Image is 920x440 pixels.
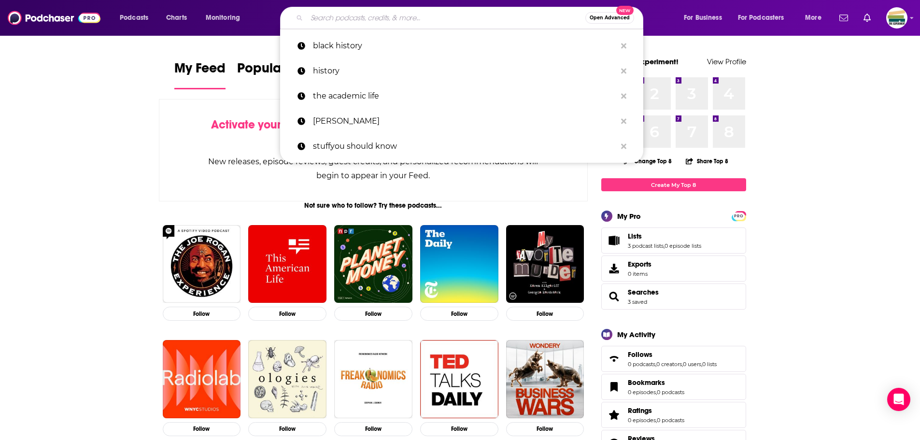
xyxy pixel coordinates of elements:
[657,389,684,396] a: 0 podcasts
[628,232,701,241] a: Lists
[174,60,226,89] a: My Feed
[159,201,588,210] div: Not sure who to follow? Try these podcasts...
[860,10,875,26] a: Show notifications dropdown
[628,389,656,396] a: 0 episodes
[682,361,683,368] span: ,
[163,307,241,321] button: Follow
[8,9,100,27] a: Podchaser - Follow, Share and Rate Podcasts
[701,361,702,368] span: ,
[120,11,148,25] span: Podcasts
[664,242,665,249] span: ,
[248,422,326,436] button: Follow
[601,284,746,310] span: Searches
[617,330,655,339] div: My Activity
[420,340,498,418] img: TED Talks Daily
[628,260,651,269] span: Exports
[707,57,746,66] a: View Profile
[248,340,326,418] img: Ologies with Alie Ward
[334,225,412,303] img: Planet Money
[886,7,907,28] span: Logged in as ExperimentPublicist
[605,408,624,422] a: Ratings
[605,262,624,275] span: Exports
[313,84,616,109] p: the academic life
[684,11,722,25] span: For Business
[166,11,187,25] span: Charts
[163,340,241,418] a: Radiolab
[733,213,745,220] span: PRO
[208,155,539,183] div: New releases, episode reviews, guest credits, and personalized recommendations will begin to appe...
[420,422,498,436] button: Follow
[248,225,326,303] img: This American Life
[206,11,240,25] span: Monitoring
[656,361,682,368] a: 0 creators
[506,422,584,436] button: Follow
[334,307,412,321] button: Follow
[601,402,746,428] span: Ratings
[702,361,717,368] a: 0 lists
[506,340,584,418] a: Business Wars
[420,225,498,303] img: The Daily
[677,10,734,26] button: open menu
[628,406,652,415] span: Ratings
[280,58,643,84] a: history
[113,10,161,26] button: open menu
[160,10,193,26] a: Charts
[665,242,701,249] a: 0 episode lists
[628,288,659,297] span: Searches
[420,307,498,321] button: Follow
[313,134,616,159] p: stuffyou should know
[313,33,616,58] p: black history
[307,10,585,26] input: Search podcasts, credits, & more...
[628,406,684,415] a: Ratings
[628,417,656,424] a: 0 episodes
[605,352,624,366] a: Follows
[163,225,241,303] img: The Joe Rogan Experience
[617,212,641,221] div: My Pro
[605,290,624,303] a: Searches
[313,58,616,84] p: history
[805,11,821,25] span: More
[886,7,907,28] button: Show profile menu
[280,134,643,159] a: stuffyou should know
[313,109,616,134] p: mike carruthers
[657,417,684,424] a: 0 podcasts
[280,109,643,134] a: [PERSON_NAME]
[208,118,539,146] div: by following Podcasts, Creators, Lists, and other Users!
[289,7,652,29] div: Search podcasts, credits, & more...
[334,340,412,418] img: Freakonomics Radio
[605,234,624,247] a: Lists
[211,117,310,132] span: Activate your Feed
[835,10,852,26] a: Show notifications dropdown
[280,33,643,58] a: black history
[628,242,664,249] a: 3 podcast lists
[798,10,834,26] button: open menu
[732,10,798,26] button: open menu
[886,7,907,28] img: User Profile
[628,270,651,277] span: 0 items
[655,361,656,368] span: ,
[163,422,241,436] button: Follow
[887,388,910,411] div: Open Intercom Messenger
[605,380,624,394] a: Bookmarks
[237,60,319,82] span: Popular Feed
[738,11,784,25] span: For Podcasters
[590,15,630,20] span: Open Advanced
[506,225,584,303] img: My Favorite Murder with Karen Kilgariff and Georgia Hardstark
[628,350,652,359] span: Follows
[628,378,665,387] span: Bookmarks
[628,378,684,387] a: Bookmarks
[628,298,647,305] a: 3 saved
[237,60,319,89] a: Popular Feed
[733,212,745,219] a: PRO
[601,227,746,254] span: Lists
[506,307,584,321] button: Follow
[199,10,253,26] button: open menu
